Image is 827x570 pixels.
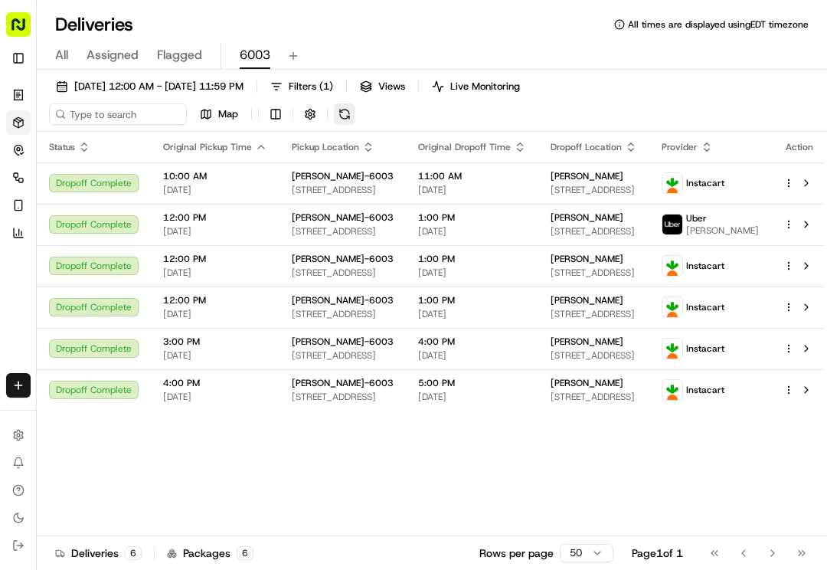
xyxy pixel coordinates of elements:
button: Live Monitoring [425,76,527,97]
div: 📗 [15,224,28,236]
span: [STREET_ADDRESS] [551,267,637,279]
span: Live Monitoring [450,80,520,93]
button: [DATE] 12:00 AM - [DATE] 11:59 PM [49,76,250,97]
span: Knowledge Base [31,222,117,237]
span: [STREET_ADDRESS] [292,225,394,237]
span: [PERSON_NAME] [551,336,623,348]
span: Map [218,107,238,121]
img: profile_instacart_ahold_partner.png [662,256,682,276]
span: 4:00 PM [163,377,267,389]
span: [DATE] [418,391,526,403]
span: 12:00 PM [163,211,267,224]
span: [STREET_ADDRESS] [551,308,637,320]
div: Start new chat [52,146,251,162]
span: [DATE] [418,267,526,279]
a: 💻API Documentation [123,216,252,244]
span: [DATE] [163,184,267,196]
div: Page 1 of 1 [632,545,683,561]
span: [STREET_ADDRESS] [551,225,637,237]
span: 5:00 PM [418,377,526,389]
div: Deliveries [55,545,142,561]
button: Refresh [334,103,355,125]
span: Instacart [686,177,724,189]
span: 6003 [240,46,270,64]
p: Welcome 👋 [15,61,279,86]
span: API Documentation [145,222,246,237]
h1: Deliveries [55,12,133,37]
span: 3:00 PM [163,336,267,348]
span: [PERSON_NAME]-6003 [292,211,394,224]
a: 📗Knowledge Base [9,216,123,244]
span: Filters [289,80,333,93]
div: We're available if you need us! [52,162,194,174]
p: Rows per page [479,545,554,561]
span: Instacart [686,384,724,396]
span: [DATE] 12:00 AM - [DATE] 11:59 PM [74,80,244,93]
div: 6 [237,546,253,560]
span: [STREET_ADDRESS] [292,391,394,403]
input: Got a question? Start typing here... [40,99,276,115]
div: 💻 [129,224,142,236]
span: [STREET_ADDRESS] [551,391,637,403]
span: [PERSON_NAME] [551,253,623,265]
span: [PERSON_NAME]-6003 [292,377,394,389]
span: [PERSON_NAME] [686,224,759,237]
span: Flagged [157,46,202,64]
span: [PERSON_NAME]-6003 [292,170,394,182]
span: Pickup Location [292,141,359,153]
span: Uber [686,212,707,224]
span: [PERSON_NAME] [551,294,623,306]
span: [STREET_ADDRESS] [292,267,394,279]
img: profile_instacart_ahold_partner.png [662,297,682,317]
span: Views [378,80,405,93]
span: 12:00 PM [163,294,267,306]
span: ( 1 ) [319,80,333,93]
span: [STREET_ADDRESS] [292,349,394,362]
span: Instacart [686,260,724,272]
a: Powered byPylon [108,259,185,271]
span: Pylon [152,260,185,271]
span: [PERSON_NAME]-6003 [292,336,394,348]
span: [STREET_ADDRESS] [292,308,394,320]
span: Original Pickup Time [163,141,252,153]
button: Views [353,76,412,97]
span: 11:00 AM [418,170,526,182]
button: Filters(1) [263,76,340,97]
button: Start new chat [260,151,279,169]
span: 10:00 AM [163,170,267,182]
span: Instacart [686,342,724,355]
span: 1:00 PM [418,294,526,306]
button: Map [193,103,245,125]
span: Original Dropoff Time [418,141,511,153]
span: Assigned [87,46,139,64]
span: Dropoff Location [551,141,622,153]
span: [PERSON_NAME]-6003 [292,253,394,265]
img: profile_uber_ahold_partner.png [662,215,682,234]
img: Nash [15,15,46,46]
img: 1736555255976-a54dd68f-1ca7-489b-9aae-adbdc363a1c4 [15,146,43,174]
span: All [55,46,68,64]
img: profile_instacart_ahold_partner.png [662,339,682,359]
span: 12:00 PM [163,253,267,265]
span: [DATE] [163,349,267,362]
span: Status [49,141,75,153]
span: [PERSON_NAME] [551,211,623,224]
span: [DATE] [163,225,267,237]
span: [DATE] [163,308,267,320]
span: [DATE] [163,267,267,279]
span: 1:00 PM [418,253,526,265]
span: [STREET_ADDRESS] [551,349,637,362]
div: 6 [125,546,142,560]
div: Action [783,141,816,153]
span: All times are displayed using EDT timezone [628,18,809,31]
span: [DATE] [163,391,267,403]
span: [DATE] [418,349,526,362]
span: [PERSON_NAME] [551,170,623,182]
span: [DATE] [418,184,526,196]
img: profile_instacart_ahold_partner.png [662,380,682,400]
input: Type to search [49,103,187,125]
span: [STREET_ADDRESS] [551,184,637,196]
div: Packages [167,545,253,561]
span: [DATE] [418,225,526,237]
span: [DATE] [418,308,526,320]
